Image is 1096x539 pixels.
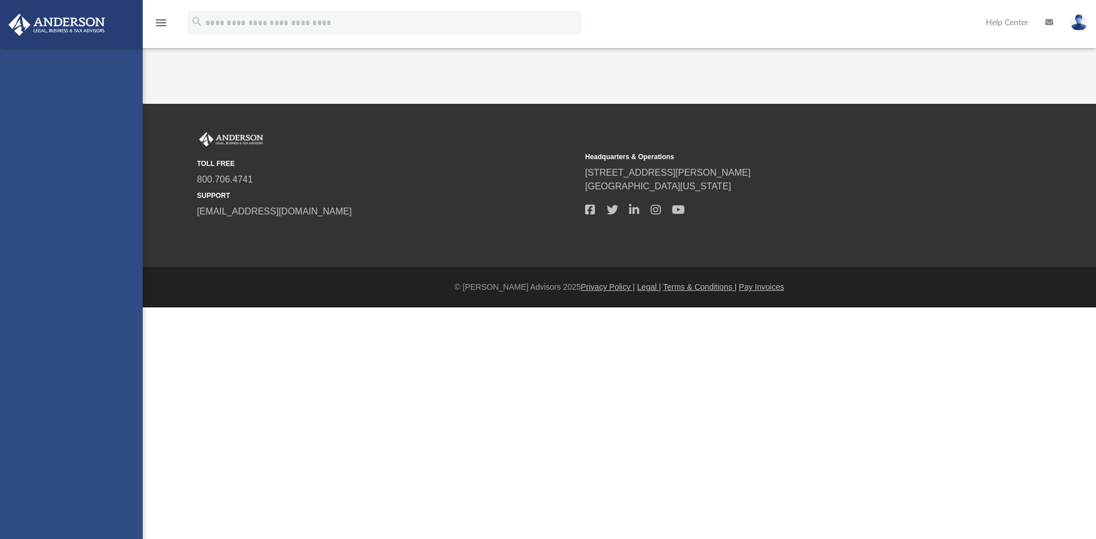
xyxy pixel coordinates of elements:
a: Pay Invoices [739,282,784,291]
i: menu [154,16,168,30]
small: SUPPORT [197,191,577,201]
small: Headquarters & Operations [585,152,965,162]
i: search [191,15,203,28]
img: Anderson Advisors Platinum Portal [197,132,265,147]
a: [EMAIL_ADDRESS][DOMAIN_NAME] [197,206,352,216]
img: Anderson Advisors Platinum Portal [5,14,108,36]
small: TOLL FREE [197,159,577,169]
a: menu [154,22,168,30]
div: © [PERSON_NAME] Advisors 2025 [143,281,1096,293]
a: [GEOGRAPHIC_DATA][US_STATE] [585,181,731,191]
img: User Pic [1070,14,1087,31]
a: [STREET_ADDRESS][PERSON_NAME] [585,168,751,177]
a: Terms & Conditions | [663,282,737,291]
a: Privacy Policy | [581,282,635,291]
a: 800.706.4741 [197,175,253,184]
a: Legal | [637,282,661,291]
